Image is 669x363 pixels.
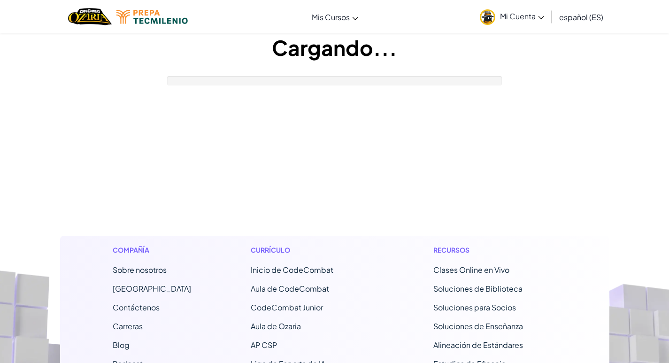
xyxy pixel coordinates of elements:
a: Soluciones de Enseñanza [433,321,523,331]
a: AP CSP [251,340,277,350]
a: Soluciones de Biblioteca [433,284,523,293]
a: [GEOGRAPHIC_DATA] [113,284,191,293]
a: Soluciones para Socios [433,302,516,312]
span: Mis Cursos [312,12,350,22]
a: Carreras [113,321,143,331]
span: español (ES) [559,12,603,22]
img: Tecmilenio logo [116,10,188,24]
h1: Recursos [433,245,557,255]
a: Blog [113,340,130,350]
a: Clases Online en Vivo [433,265,509,275]
a: Mi Cuenta [475,2,549,31]
img: avatar [480,9,495,25]
span: Inicio de CodeCombat [251,265,333,275]
a: Aula de CodeCombat [251,284,329,293]
a: CodeCombat Junior [251,302,323,312]
a: Alineación de Estándares [433,340,523,350]
a: Ozaria by CodeCombat logo [68,7,112,26]
span: Contáctenos [113,302,160,312]
span: Mi Cuenta [500,11,544,21]
a: Aula de Ozaria [251,321,301,331]
h1: Compañía [113,245,191,255]
a: Mis Cursos [307,4,363,30]
img: Home [68,7,112,26]
h1: Currículo [251,245,374,255]
a: Sobre nosotros [113,265,167,275]
a: español (ES) [554,4,608,30]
